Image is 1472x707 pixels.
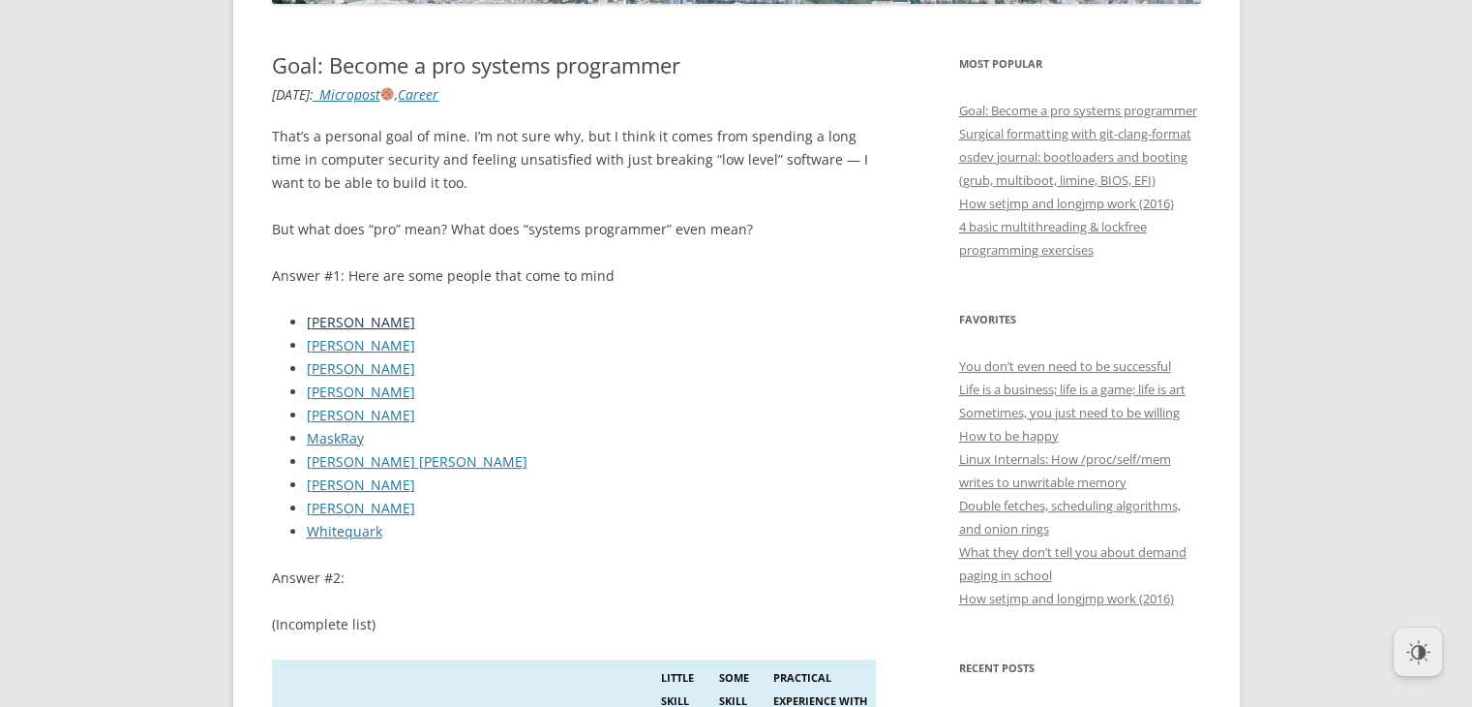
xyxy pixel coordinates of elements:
[307,476,415,494] a: [PERSON_NAME]
[272,85,439,104] i: : ,
[959,308,1201,331] h3: Favorites
[959,125,1191,142] a: Surgical formatting with git-clang-format
[959,195,1174,212] a: How setjmp and longjmp work (2016)
[272,52,877,77] h1: Goal: Become a pro systems programmer
[959,357,1171,375] a: You don’t even need to be successful
[959,381,1186,398] a: Life is a business; life is a game; life is art
[307,429,364,447] a: MaskRay
[959,657,1201,680] h3: Recent Posts
[307,383,415,401] a: [PERSON_NAME]
[959,102,1197,119] a: Goal: Become a pro systems programmer
[272,218,877,241] p: But what does “pro” mean? What does “systems programmer” even mean?
[272,85,310,104] time: [DATE]
[307,499,415,517] a: [PERSON_NAME]
[272,125,877,195] p: That’s a personal goal of mine. I’m not sure why, but I think it comes from spending a long time ...
[307,359,415,378] a: [PERSON_NAME]
[380,87,394,101] img: 🍪
[959,148,1187,189] a: osdev journal: bootloaders and booting (grub, multiboot, limine, BIOS, EFI)
[959,450,1171,491] a: Linux Internals: How /proc/self/mem writes to unwritable memory
[307,313,415,331] a: [PERSON_NAME]
[272,567,877,590] p: Answer #2:
[959,218,1147,259] a: 4 basic multithreading & lockfree programming exercises
[272,613,877,636] p: (Incomplete list)
[272,264,877,288] p: Answer #1: Here are some people that come to mind
[959,427,1059,445] a: How to be happy
[959,543,1187,584] a: What they don’t tell you about demand paging in school
[398,85,438,104] a: Career
[307,336,415,354] a: [PERSON_NAME]
[959,52,1201,76] h3: Most Popular
[307,522,382,540] a: Whitequark
[314,85,396,104] a: _Micropost
[959,590,1174,607] a: How setjmp and longjmp work (2016)
[959,404,1180,421] a: Sometimes, you just need to be willing
[307,406,415,424] a: [PERSON_NAME]
[959,497,1181,538] a: Double fetches, scheduling algorithms, and onion rings
[307,452,527,471] a: [PERSON_NAME] [PERSON_NAME]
